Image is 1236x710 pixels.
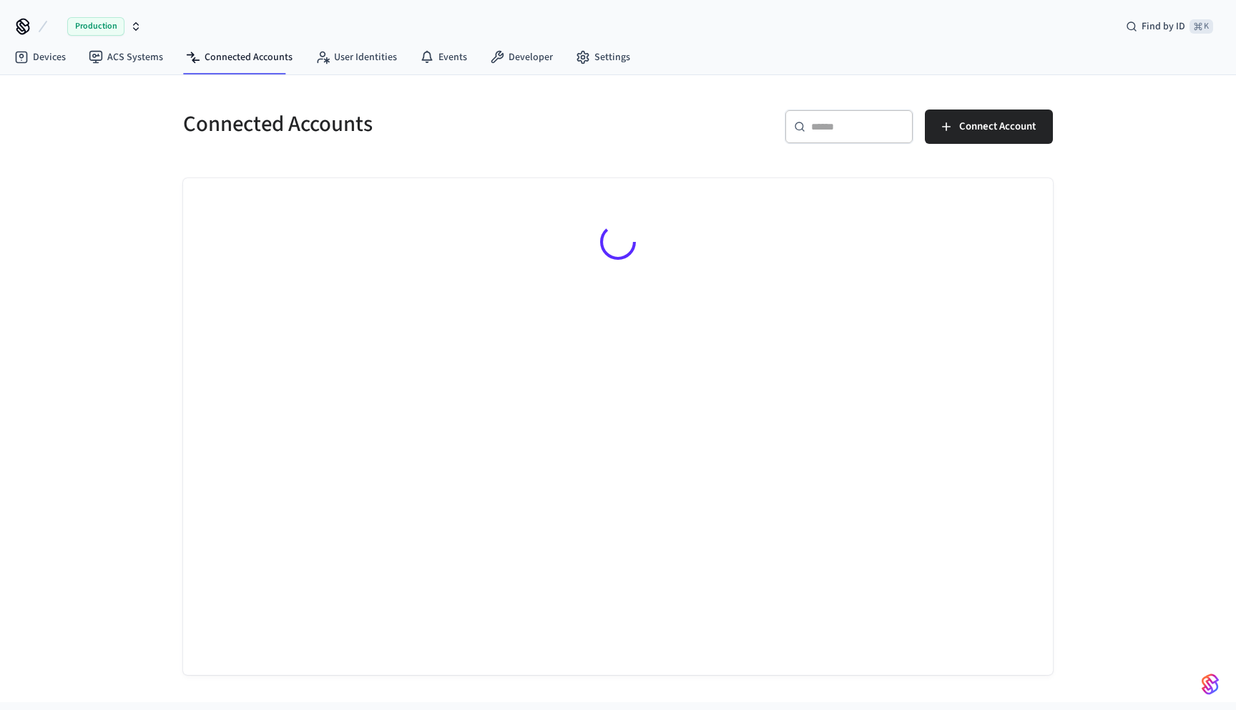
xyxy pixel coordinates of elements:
[1142,19,1185,34] span: Find by ID
[479,44,564,70] a: Developer
[408,44,479,70] a: Events
[1202,673,1219,696] img: SeamLogoGradient.69752ec5.svg
[1190,19,1213,34] span: ⌘ K
[959,117,1036,136] span: Connect Account
[3,44,77,70] a: Devices
[175,44,304,70] a: Connected Accounts
[67,17,124,36] span: Production
[77,44,175,70] a: ACS Systems
[925,110,1053,144] button: Connect Account
[304,44,408,70] a: User Identities
[1114,14,1225,39] div: Find by ID⌘ K
[564,44,642,70] a: Settings
[183,110,609,139] h5: Connected Accounts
